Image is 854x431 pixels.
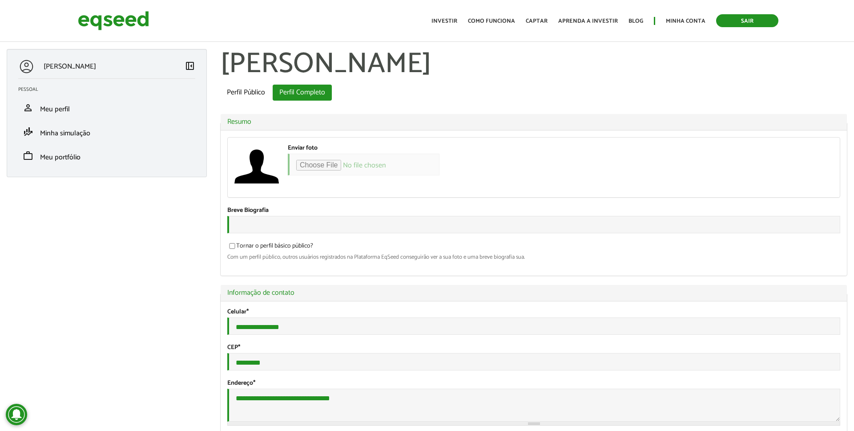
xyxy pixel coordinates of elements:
h2: Pessoal [18,87,202,92]
a: Perfil Completo [273,85,332,101]
a: Blog [628,18,643,24]
span: Este campo é obrigatório. [253,378,255,388]
a: Aprenda a investir [558,18,618,24]
a: workMeu portfólio [18,150,195,161]
a: Ver perfil do usuário. [234,144,279,189]
span: finance_mode [23,126,33,137]
span: left_panel_close [185,61,195,71]
label: Breve Biografia [227,207,269,214]
div: Com um perfil público, outros usuários registrados na Plataforma EqSeed conseguirão ver a sua fot... [227,254,840,260]
a: Minha conta [666,18,705,24]
label: Tornar o perfil básico público? [227,243,313,252]
li: Meu portfólio [12,144,202,168]
span: work [23,150,33,161]
a: Informação de contato [227,289,840,297]
span: Minha simulação [40,127,90,139]
img: Foto de João Pedro Fragoso Senna de Oliveira [234,144,279,189]
a: Captar [526,18,548,24]
span: Meu portfólio [40,151,81,163]
span: Este campo é obrigatório. [246,307,249,317]
input: Tornar o perfil básico público? [224,243,240,249]
a: Investir [431,18,457,24]
li: Meu perfil [12,96,202,120]
a: Como funciona [468,18,515,24]
li: Minha simulação [12,120,202,144]
a: Sair [716,14,778,27]
a: Perfil Público [220,85,272,101]
label: Celular [227,309,249,315]
label: Endereço [227,380,255,386]
label: CEP [227,345,240,351]
span: Meu perfil [40,103,70,115]
span: person [23,102,33,113]
label: Enviar foto [288,145,318,151]
a: Colapsar menu [185,61,195,73]
img: EqSeed [78,9,149,33]
h1: [PERSON_NAME] [220,49,847,80]
a: finance_modeMinha simulação [18,126,195,137]
span: Este campo é obrigatório. [238,342,240,353]
a: Resumo [227,118,840,126]
p: [PERSON_NAME] [44,62,96,71]
a: personMeu perfil [18,102,195,113]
